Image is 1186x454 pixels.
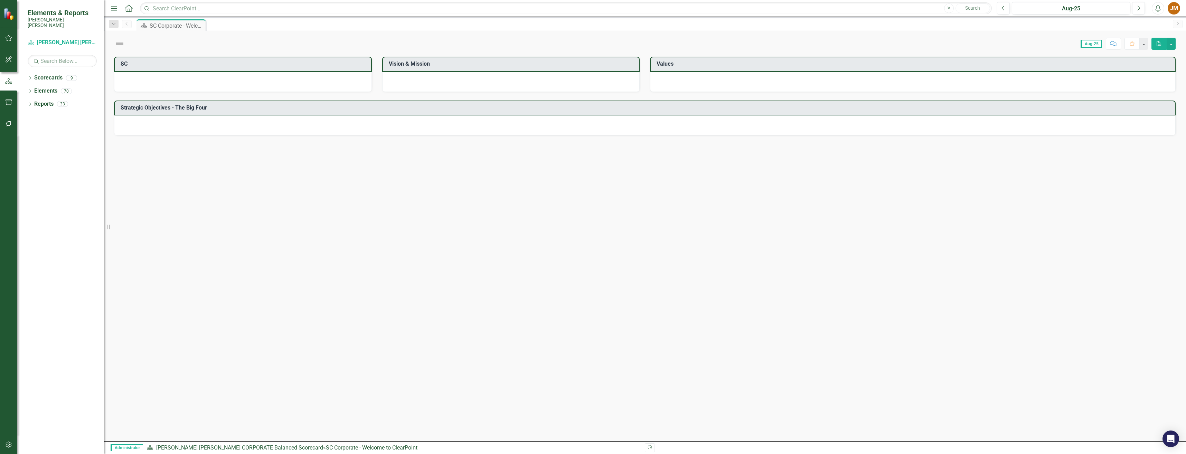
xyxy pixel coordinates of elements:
div: » [147,444,640,452]
a: Scorecards [34,74,63,82]
h3: Vision & Mission [389,61,636,67]
img: Not Defined [114,38,125,49]
small: [PERSON_NAME] [PERSON_NAME] [28,17,97,28]
span: Search [965,5,980,11]
a: [PERSON_NAME] [PERSON_NAME] CORPORATE Balanced Scorecard [156,444,323,451]
a: [PERSON_NAME] [PERSON_NAME] CORPORATE Balanced Scorecard [28,39,97,47]
div: SC Corporate - Welcome to ClearPoint [150,21,204,30]
h3: Values [657,61,1171,67]
h3: SC [121,61,368,67]
div: 9 [66,75,77,81]
a: Reports [34,100,54,108]
button: Search [956,3,990,13]
div: SC Corporate - Welcome to ClearPoint [326,444,417,451]
div: 33 [57,101,68,107]
span: Aug-25 [1081,40,1102,48]
div: Aug-25 [1014,4,1128,13]
h3: Strategic Objectives - The Big Four [121,105,1171,111]
img: ClearPoint Strategy [3,8,16,20]
button: Aug-25 [1012,2,1130,15]
button: JM [1168,2,1180,15]
input: Search ClearPoint... [140,2,992,15]
div: 70 [61,88,72,94]
span: Elements & Reports [28,9,97,17]
span: Administrator [111,444,143,451]
div: Open Intercom Messenger [1163,431,1179,447]
input: Search Below... [28,55,97,67]
a: Elements [34,87,57,95]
